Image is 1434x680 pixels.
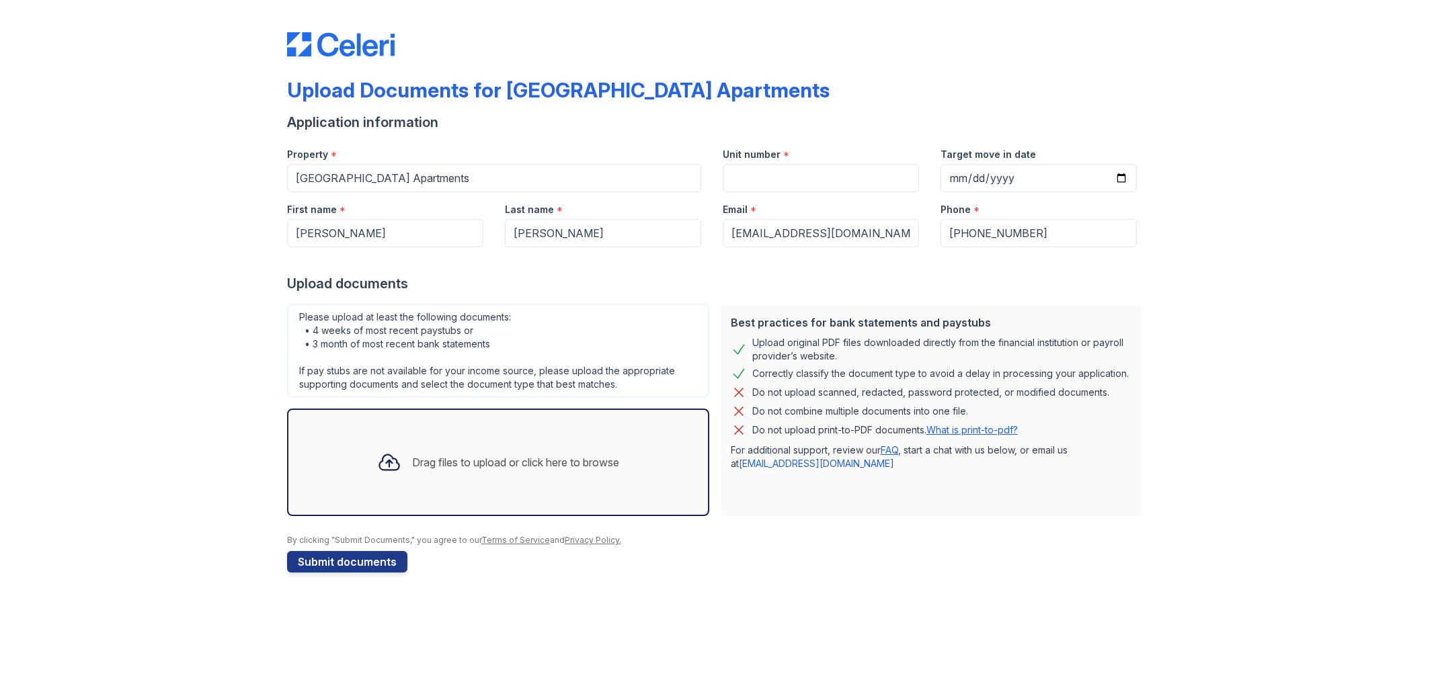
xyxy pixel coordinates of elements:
label: Unit number [723,148,781,161]
a: [EMAIL_ADDRESS][DOMAIN_NAME] [739,458,894,469]
label: Property [287,148,328,161]
label: Last name [505,203,554,216]
p: Do not upload print-to-PDF documents. [752,423,1018,437]
a: FAQ [881,444,898,456]
div: Application information [287,113,1148,132]
a: Privacy Policy. [565,535,621,545]
a: Terms of Service [481,535,550,545]
div: Do not upload scanned, redacted, password protected, or modified documents. [752,384,1109,400]
label: Target move in date [941,148,1036,161]
button: Submit documents [287,551,407,572]
img: CE_Logo_Blue-a8612792a0a2168367f1c8372b55b34899dd931a85d93a1a3d3e32e68fde9ad4.png [287,32,395,56]
div: Drag files to upload or click here to browse [412,454,619,470]
label: Phone [941,203,971,216]
div: Upload original PDF files downloaded directly from the financial institution or payroll provider’... [752,336,1131,363]
div: Do not combine multiple documents into one file. [752,403,968,419]
label: Email [723,203,748,216]
div: Upload Documents for [GEOGRAPHIC_DATA] Apartments [287,78,830,102]
a: What is print-to-pdf? [926,424,1018,435]
div: Correctly classify the document type to avoid a delay in processing your application. [752,366,1129,382]
div: Upload documents [287,274,1148,293]
div: By clicking "Submit Documents," you agree to our and [287,535,1148,546]
div: Please upload at least the following documents: • 4 weeks of most recent paystubs or • 3 month of... [287,304,709,398]
label: First name [287,203,337,216]
div: Best practices for bank statements and paystubs [731,314,1131,331]
p: For additional support, review our , start a chat with us below, or email us at [731,443,1131,470]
